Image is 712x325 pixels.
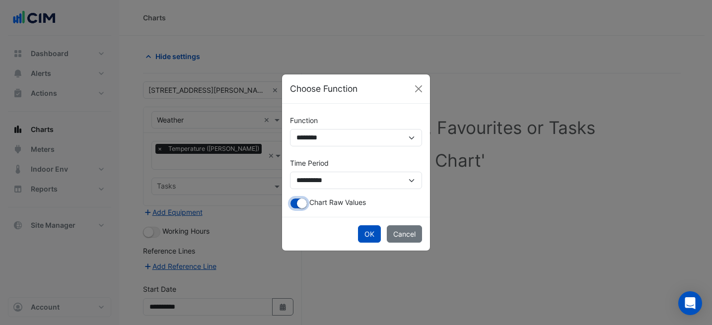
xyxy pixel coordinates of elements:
[290,112,318,129] label: Function
[358,225,381,243] button: OK
[290,154,329,172] label: Time Period
[309,198,366,206] span: Chart Raw Values
[411,81,426,96] button: Close
[387,225,422,243] button: Cancel
[290,82,357,95] h5: Choose Function
[678,291,702,315] div: Open Intercom Messenger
